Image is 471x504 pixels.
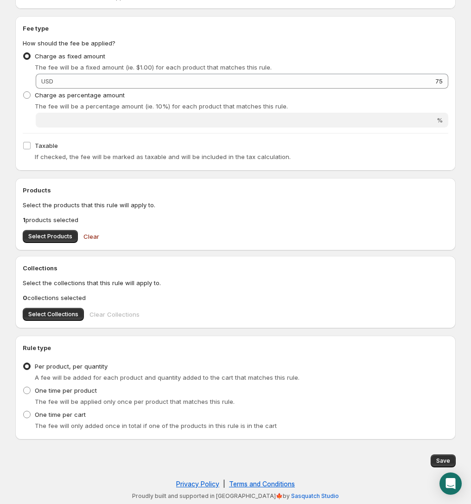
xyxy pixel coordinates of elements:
span: Save [436,457,450,465]
button: Select Collections [23,308,84,321]
span: Select Products [28,233,72,240]
button: Save [431,454,456,467]
p: The fee will be a percentage amount (ie. 10%) for each product that matches this rule. [35,102,448,111]
span: A fee will be added for each product and quantity added to the cart that matches this rule. [35,374,299,381]
span: The fee will be applied only once per product that matches this rule. [35,398,235,405]
span: Charge as percentage amount [35,91,125,99]
span: The fee will only added once in total if one of the products in this rule is in the cart [35,422,277,429]
span: One time per product [35,387,97,394]
span: % [437,116,443,124]
span: One time per cart [35,411,86,418]
span: | [223,480,225,488]
span: If checked, the fee will be marked as taxable and will be included in the tax calculation. [35,153,291,160]
h2: Products [23,185,448,195]
p: Proudly built and supported in [GEOGRAPHIC_DATA]🍁by [20,492,451,500]
p: products selected [23,215,448,224]
b: 1 [23,216,25,223]
span: Per product, per quantity [35,363,108,370]
span: Select Collections [28,311,78,318]
a: Privacy Policy [176,480,219,488]
div: Open Intercom Messenger [439,472,462,495]
a: Terms and Conditions [229,480,295,488]
span: Charge as fixed amount [35,52,105,60]
p: Select the products that this rule will apply to. [23,200,448,210]
p: collections selected [23,293,448,302]
span: Clear [83,232,99,241]
span: How should the fee be applied? [23,39,115,47]
span: Taxable [35,142,58,149]
h2: Fee type [23,24,448,33]
button: Select Products [23,230,78,243]
h2: Collections [23,263,448,273]
p: Select the collections that this rule will apply to. [23,278,448,287]
a: Sasquatch Studio [291,492,339,499]
span: The fee will be a fixed amount (ie. $1.00) for each product that matches this rule. [35,64,272,71]
span: USD [41,77,53,85]
button: Clear [78,227,105,246]
b: 0 [23,294,27,301]
h2: Rule type [23,343,448,352]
